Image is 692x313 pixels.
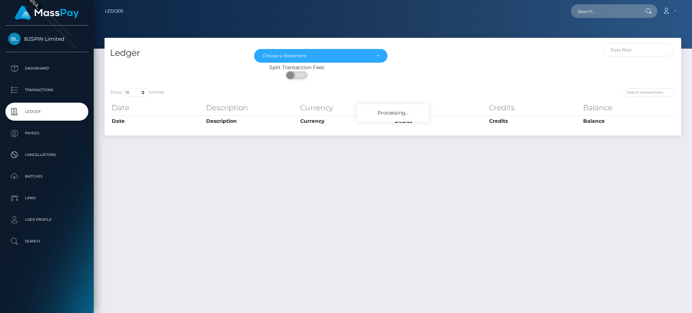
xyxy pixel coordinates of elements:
[298,100,393,115] th: Currency
[254,49,387,63] button: Choose a Statement
[5,103,88,121] a: Ledger
[110,100,204,115] th: Date
[290,71,308,79] span: OFF
[487,100,582,115] th: Credits
[122,88,149,97] select: Showentries
[8,171,85,182] p: Batches
[110,88,164,97] label: Show entries
[8,149,85,160] p: Cancellations
[5,146,88,164] a: Cancellations
[8,236,85,247] p: Search
[298,115,393,127] th: Currency
[5,167,88,185] a: Batches
[110,115,204,127] th: Date
[5,211,88,229] a: User Profile
[8,106,85,117] p: Ledger
[8,193,85,204] p: Links
[393,100,487,115] th: Debits
[8,214,85,225] p: User Profile
[5,124,88,142] a: Payees
[571,4,639,18] input: Search...
[5,232,88,250] a: Search
[8,128,85,139] p: Payees
[5,59,88,77] a: Dashboard
[581,115,676,127] th: Balance
[204,115,299,127] th: Description
[105,64,489,71] div: Split Transaction Fees
[5,36,88,42] span: B2SPIN Limited
[487,115,582,127] th: Credits
[8,33,21,45] img: B2SPIN Limited
[357,104,429,122] div: Processing...
[15,6,79,20] img: MassPay Logo
[581,100,676,115] th: Balance
[604,43,673,57] input: Date filter
[393,115,487,127] th: Debits
[624,88,676,97] input: Search transactions
[262,53,371,59] div: Choose a Statement
[5,189,88,207] a: Links
[8,63,85,74] p: Dashboard
[105,4,123,19] a: Ledger
[204,100,299,115] th: Description
[110,47,243,59] h4: Ledger
[5,81,88,99] a: Transactions
[8,85,85,95] p: Transactions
